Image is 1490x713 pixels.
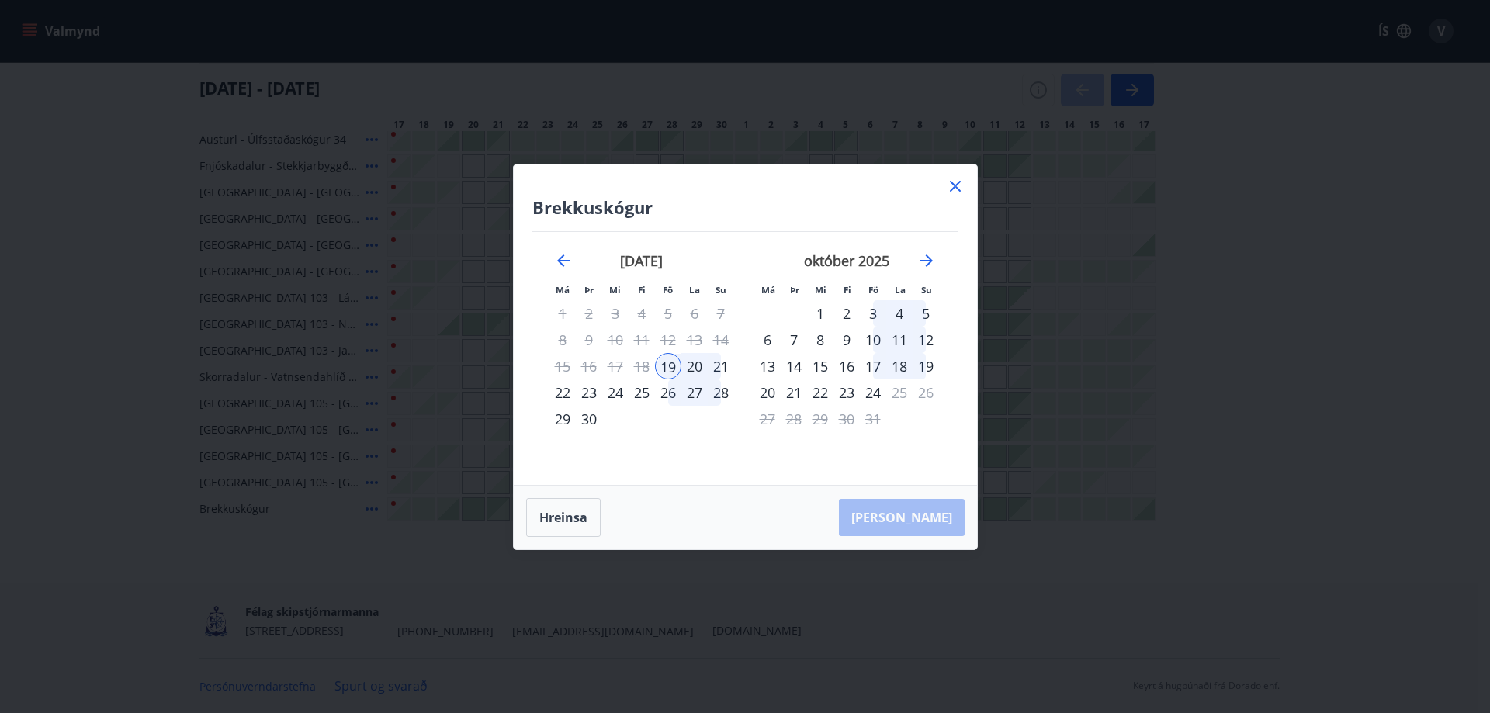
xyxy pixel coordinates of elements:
td: Choose þriðjudagur, 21. október 2025 as your check-out date. It’s available. [781,379,807,406]
td: Choose sunnudagur, 12. október 2025 as your check-out date. It’s available. [913,327,939,353]
div: 16 [833,353,860,379]
td: Not available. þriðjudagur, 2. september 2025 [576,300,602,327]
td: Not available. þriðjudagur, 28. október 2025 [781,406,807,432]
td: Not available. sunnudagur, 7. september 2025 [708,300,734,327]
td: Not available. laugardagur, 6. september 2025 [681,300,708,327]
td: Choose fimmtudagur, 16. október 2025 as your check-out date. It’s available. [833,353,860,379]
td: Not available. þriðjudagur, 16. september 2025 [576,353,602,379]
td: Choose mánudagur, 22. september 2025 as your check-out date. It’s available. [549,379,576,406]
td: Choose laugardagur, 11. október 2025 as your check-out date. It’s available. [886,327,913,353]
div: Aðeins útritun í boði [860,379,886,406]
td: Not available. föstudagur, 5. september 2025 [655,300,681,327]
td: Choose mánudagur, 29. september 2025 as your check-out date. It’s available. [549,406,576,432]
td: Not available. miðvikudagur, 29. október 2025 [807,406,833,432]
td: Choose fimmtudagur, 2. október 2025 as your check-out date. It’s available. [833,300,860,327]
td: Selected as start date. föstudagur, 19. september 2025 [655,353,681,379]
div: 13 [754,353,781,379]
div: 22 [807,379,833,406]
div: 12 [913,327,939,353]
td: Not available. miðvikudagur, 17. september 2025 [602,353,629,379]
small: La [895,284,906,296]
td: Not available. fimmtudagur, 30. október 2025 [833,406,860,432]
strong: október 2025 [804,251,889,270]
div: 20 [754,379,781,406]
div: 26 [655,379,681,406]
td: Choose þriðjudagur, 23. september 2025 as your check-out date. It’s available. [576,379,602,406]
div: 23 [833,379,860,406]
td: Choose þriðjudagur, 14. október 2025 as your check-out date. It’s available. [781,353,807,379]
div: Calendar [532,232,958,466]
td: Choose miðvikudagur, 22. október 2025 as your check-out date. It’s available. [807,379,833,406]
td: Choose laugardagur, 27. september 2025 as your check-out date. It’s available. [681,379,708,406]
td: Choose föstudagur, 24. október 2025 as your check-out date. It’s available. [860,379,886,406]
td: Choose mánudagur, 13. október 2025 as your check-out date. It’s available. [754,353,781,379]
td: Choose þriðjudagur, 30. september 2025 as your check-out date. It’s available. [576,406,602,432]
td: Choose laugardagur, 18. október 2025 as your check-out date. It’s available. [886,353,913,379]
td: Choose miðvikudagur, 1. október 2025 as your check-out date. It’s available. [807,300,833,327]
div: 9 [833,327,860,353]
div: 2 [833,300,860,327]
td: Not available. miðvikudagur, 10. september 2025 [602,327,629,353]
div: 29 [549,406,576,432]
small: Fi [638,284,646,296]
td: Choose laugardagur, 4. október 2025 as your check-out date. It’s available. [886,300,913,327]
td: Not available. laugardagur, 13. september 2025 [681,327,708,353]
div: 19 [913,353,939,379]
div: 11 [886,327,913,353]
td: Choose föstudagur, 17. október 2025 as your check-out date. It’s available. [860,353,886,379]
td: Choose laugardagur, 20. september 2025 as your check-out date. It’s available. [681,353,708,379]
small: Fi [844,284,851,296]
td: Choose miðvikudagur, 8. október 2025 as your check-out date. It’s available. [807,327,833,353]
button: Hreinsa [526,498,601,537]
td: Choose föstudagur, 26. september 2025 as your check-out date. It’s available. [655,379,681,406]
div: 1 [807,300,833,327]
small: Mi [609,284,621,296]
div: 3 [860,300,886,327]
div: 21 [781,379,807,406]
small: Fö [868,284,878,296]
div: 7 [781,327,807,353]
td: Choose fimmtudagur, 25. september 2025 as your check-out date. It’s available. [629,379,655,406]
div: Move forward to switch to the next month. [917,251,936,270]
div: 4 [886,300,913,327]
td: Choose sunnudagur, 5. október 2025 as your check-out date. It’s available. [913,300,939,327]
small: Þr [584,284,594,296]
td: Not available. fimmtudagur, 4. september 2025 [629,300,655,327]
td: Not available. miðvikudagur, 3. september 2025 [602,300,629,327]
div: 28 [708,379,734,406]
td: Not available. föstudagur, 31. október 2025 [860,406,886,432]
div: Move backward to switch to the previous month. [554,251,573,270]
div: 5 [913,300,939,327]
div: 20 [681,353,708,379]
div: 23 [576,379,602,406]
td: Choose sunnudagur, 21. september 2025 as your check-out date. It’s available. [708,353,734,379]
small: Su [716,284,726,296]
td: Choose mánudagur, 6. október 2025 as your check-out date. It’s available. [754,327,781,353]
td: Choose föstudagur, 3. október 2025 as your check-out date. It’s available. [860,300,886,327]
td: Choose þriðjudagur, 7. október 2025 as your check-out date. It’s available. [781,327,807,353]
td: Choose sunnudagur, 28. september 2025 as your check-out date. It’s available. [708,379,734,406]
td: Choose fimmtudagur, 23. október 2025 as your check-out date. It’s available. [833,379,860,406]
td: Not available. mánudagur, 8. september 2025 [549,327,576,353]
td: Not available. mánudagur, 27. október 2025 [754,406,781,432]
td: Choose miðvikudagur, 24. september 2025 as your check-out date. It’s available. [602,379,629,406]
div: 17 [860,353,886,379]
div: 22 [549,379,576,406]
td: Not available. sunnudagur, 26. október 2025 [913,379,939,406]
small: La [689,284,700,296]
small: Má [761,284,775,296]
div: 6 [754,327,781,353]
td: Not available. mánudagur, 15. september 2025 [549,353,576,379]
small: Su [921,284,932,296]
div: 30 [576,406,602,432]
small: Fö [663,284,673,296]
div: 15 [807,353,833,379]
div: 21 [708,353,734,379]
div: 24 [602,379,629,406]
div: 8 [807,327,833,353]
td: Not available. föstudagur, 12. september 2025 [655,327,681,353]
strong: [DATE] [620,251,663,270]
div: 14 [781,353,807,379]
h4: Brekkuskógur [532,196,958,219]
td: Not available. laugardagur, 25. október 2025 [886,379,913,406]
